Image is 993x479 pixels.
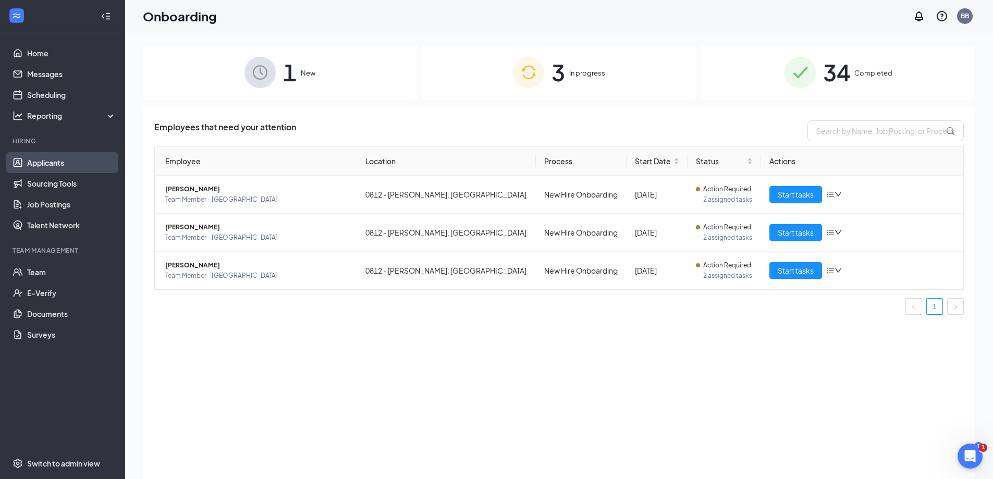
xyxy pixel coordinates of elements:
[778,265,814,276] span: Start tasks
[947,298,964,315] button: right
[11,10,22,21] svg: WorkstreamLogo
[635,265,679,276] div: [DATE]
[703,184,751,194] span: Action Required
[913,10,925,22] svg: Notifications
[101,11,111,21] svg: Collapse
[13,458,23,469] svg: Settings
[627,147,688,176] th: Start Date
[569,68,605,78] span: In progress
[283,54,297,90] span: 1
[357,214,536,252] td: 0812 - [PERSON_NAME], [GEOGRAPHIC_DATA]
[703,222,751,232] span: Action Required
[27,64,116,84] a: Messages
[13,246,114,255] div: Team Management
[536,214,627,252] td: New Hire Onboarding
[27,194,116,215] a: Job Postings
[974,442,983,451] div: 1
[927,299,942,314] a: 1
[761,147,963,176] th: Actions
[27,173,116,194] a: Sourcing Tools
[835,191,842,198] span: down
[165,260,349,271] span: [PERSON_NAME]
[703,260,751,271] span: Action Required
[961,11,969,20] div: BB
[769,224,822,241] button: Start tasks
[958,444,983,469] iframe: Intercom live chat
[27,324,116,345] a: Surveys
[905,298,922,315] li: Previous Page
[778,227,814,238] span: Start tasks
[905,298,922,315] button: left
[27,110,117,121] div: Reporting
[926,298,943,315] li: 1
[551,54,565,90] span: 3
[357,176,536,214] td: 0812 - [PERSON_NAME], [GEOGRAPHIC_DATA]
[27,215,116,236] a: Talent Network
[952,304,959,310] span: right
[27,458,100,469] div: Switch to admin view
[155,147,357,176] th: Employee
[778,189,814,200] span: Start tasks
[835,267,842,274] span: down
[357,147,536,176] th: Location
[947,298,964,315] li: Next Page
[769,186,822,203] button: Start tasks
[143,7,217,25] h1: Onboarding
[635,189,679,200] div: [DATE]
[703,194,753,205] span: 2 assigned tasks
[13,137,114,145] div: Hiring
[826,266,835,275] span: bars
[911,304,917,310] span: left
[27,43,116,64] a: Home
[703,271,753,281] span: 2 assigned tasks
[165,184,349,194] span: [PERSON_NAME]
[823,54,850,90] span: 34
[27,262,116,283] a: Team
[154,120,296,141] span: Employees that need your attention
[27,152,116,173] a: Applicants
[165,194,349,205] span: Team Member - [GEOGRAPHIC_DATA]
[826,190,835,199] span: bars
[536,147,627,176] th: Process
[936,10,948,22] svg: QuestionInfo
[635,227,679,238] div: [DATE]
[165,271,349,281] span: Team Member - [GEOGRAPHIC_DATA]
[807,120,964,141] input: Search by Name, Job Posting, or Process
[688,147,761,176] th: Status
[536,176,627,214] td: New Hire Onboarding
[769,262,822,279] button: Start tasks
[357,252,536,289] td: 0812 - [PERSON_NAME], [GEOGRAPHIC_DATA]
[635,155,671,167] span: Start Date
[835,229,842,236] span: down
[703,232,753,243] span: 2 assigned tasks
[27,283,116,303] a: E-Verify
[13,110,23,121] svg: Analysis
[696,155,745,167] span: Status
[27,84,116,105] a: Scheduling
[826,228,835,237] span: bars
[165,232,349,243] span: Team Member - [GEOGRAPHIC_DATA]
[536,252,627,289] td: New Hire Onboarding
[301,68,315,78] span: New
[854,68,892,78] span: Completed
[27,303,116,324] a: Documents
[165,222,349,232] span: [PERSON_NAME]
[979,444,987,452] span: 1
